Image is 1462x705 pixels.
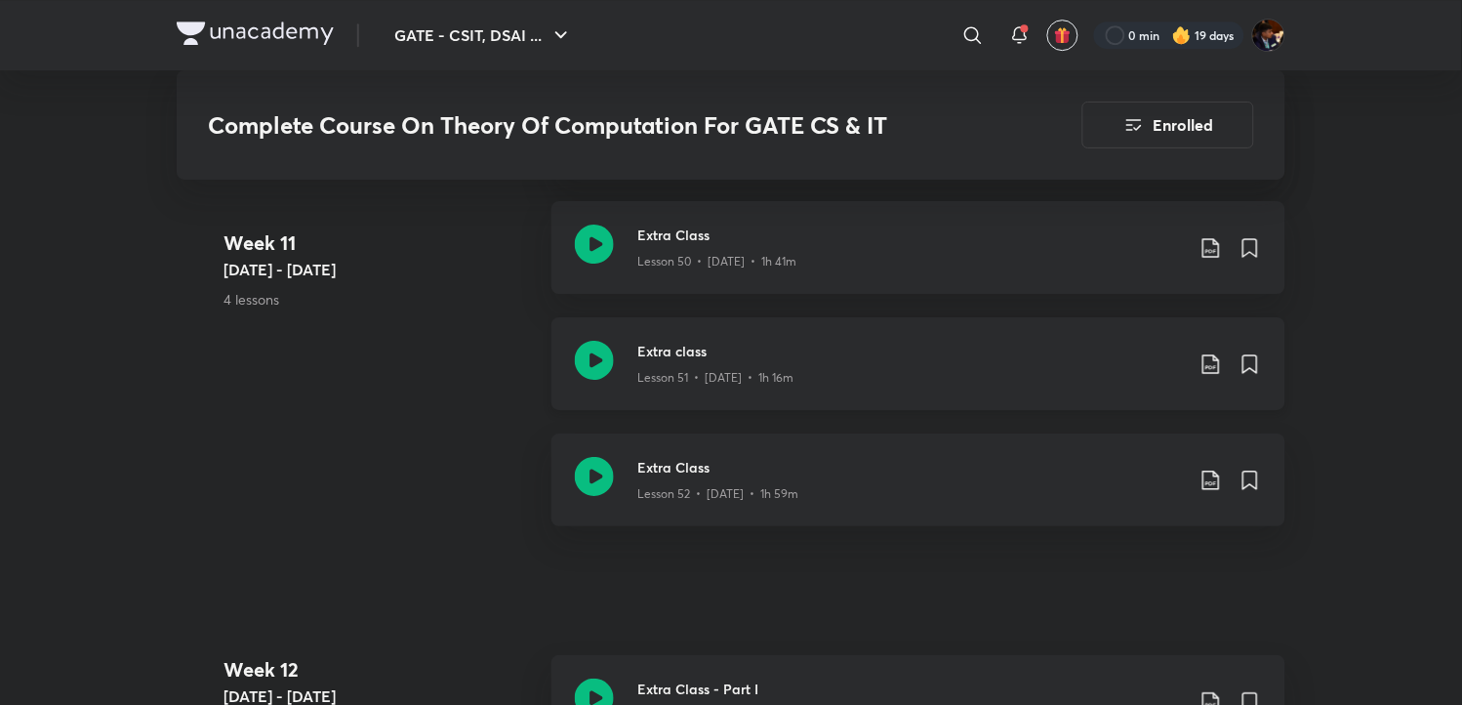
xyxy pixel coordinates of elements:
[223,655,536,684] h4: Week 12
[1252,19,1285,52] img: Asmeet Gupta
[637,369,793,387] p: Lesson 51 • [DATE] • 1h 16m
[637,679,1184,699] h3: Extra Class - Part I
[637,341,1184,361] h3: Extra class
[223,290,536,311] p: 4 lessons
[551,317,1285,434] a: Extra classLesson 51 • [DATE] • 1h 16m
[1047,20,1078,51] button: avatar
[637,225,1184,245] h3: Extra Class
[1082,102,1254,148] button: Enrolled
[208,111,972,140] h3: Complete Course On Theory Of Computation For GATE CS & IT
[177,21,334,50] a: Company Logo
[383,16,585,55] button: GATE - CSIT, DSAI ...
[1172,25,1192,45] img: streak
[637,485,798,503] p: Lesson 52 • [DATE] • 1h 59m
[177,21,334,45] img: Company Logo
[551,434,1285,550] a: Extra ClassLesson 52 • [DATE] • 1h 59m
[551,201,1285,317] a: Extra ClassLesson 50 • [DATE] • 1h 41m
[223,229,536,259] h4: Week 11
[637,253,796,270] p: Lesson 50 • [DATE] • 1h 41m
[637,457,1184,477] h3: Extra Class
[1054,26,1072,44] img: avatar
[223,259,536,282] h5: [DATE] - [DATE]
